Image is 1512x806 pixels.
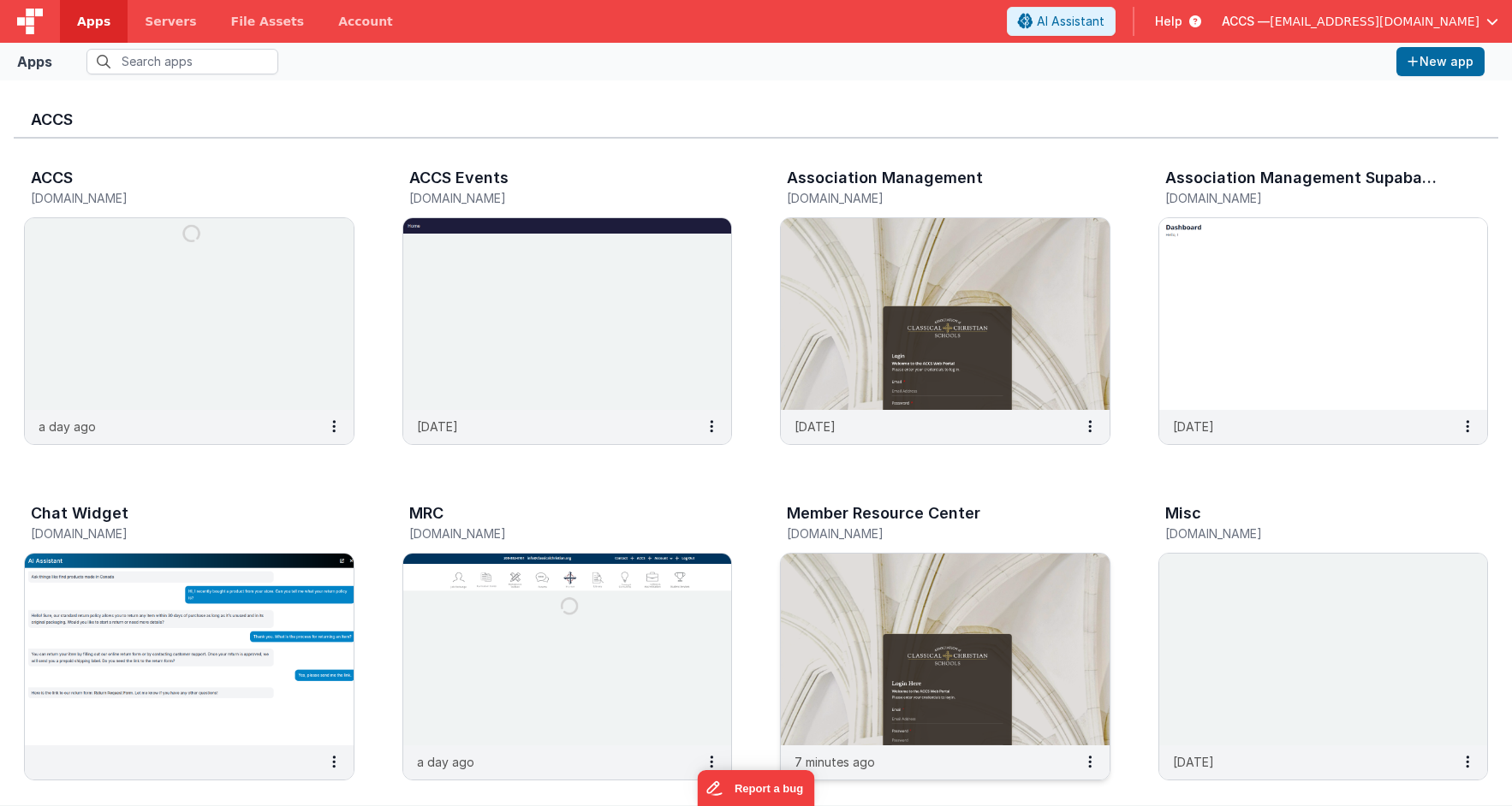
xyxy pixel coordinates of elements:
[1007,7,1116,36] button: AI Assistant
[417,418,458,436] p: [DATE]
[409,527,690,540] h5: [DOMAIN_NAME]
[17,51,52,72] div: Apps
[787,527,1068,540] h5: [DOMAIN_NAME]
[417,753,474,771] p: a day ago
[795,753,875,771] p: 7 minutes ago
[409,169,509,187] h3: ACCS Events
[31,527,312,540] h5: [DOMAIN_NAME]
[698,770,815,806] iframe: Marker.io feedback button
[409,505,443,522] h3: MRC
[1222,13,1498,30] button: ACCS — [EMAIL_ADDRESS][DOMAIN_NAME]
[31,111,1481,128] h3: ACCS
[39,418,96,436] p: a day ago
[409,192,690,204] h5: [DOMAIN_NAME]
[787,505,980,522] h3: Member Resource Center
[1155,13,1182,30] span: Help
[1165,505,1201,522] h3: Misc
[1165,527,1446,540] h5: [DOMAIN_NAME]
[1222,13,1270,30] span: ACCS —
[1165,169,1441,187] h3: Association Management Supabase Test
[1396,47,1485,76] button: New app
[1037,13,1104,30] span: AI Assistant
[31,192,312,204] h5: [DOMAIN_NAME]
[1173,418,1214,436] p: [DATE]
[1270,13,1479,30] span: [EMAIL_ADDRESS][DOMAIN_NAME]
[795,418,836,436] p: [DATE]
[1173,753,1214,771] p: [DATE]
[145,13,196,30] span: Servers
[31,169,73,187] h3: ACCS
[787,169,983,187] h3: Association Management
[86,49,278,74] input: Search apps
[77,13,110,30] span: Apps
[231,13,305,30] span: File Assets
[1165,192,1446,204] h5: [DOMAIN_NAME]
[787,192,1068,204] h5: [DOMAIN_NAME]
[31,505,128,522] h3: Chat Widget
